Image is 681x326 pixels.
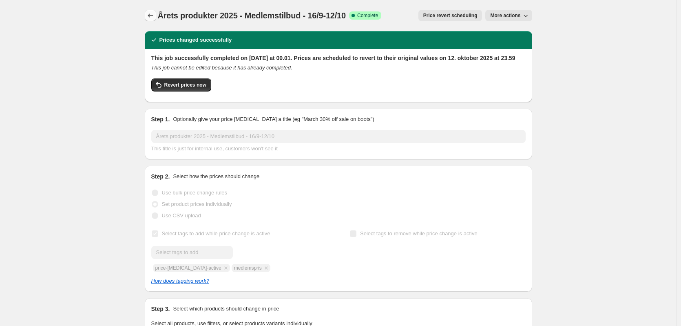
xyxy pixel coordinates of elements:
[151,78,211,92] button: Revert prices now
[151,145,278,152] span: This title is just for internal use, customers won't see it
[173,172,259,181] p: Select how the prices should change
[173,305,279,313] p: Select which products should change in price
[423,12,478,19] span: Price revert scheduling
[173,115,374,123] p: Optionally give your price [MEDICAL_DATA] a title (eg "March 30% off sale on boots")
[485,10,532,21] button: More actions
[490,12,520,19] span: More actions
[151,172,170,181] h2: Step 2.
[360,230,478,237] span: Select tags to remove while price change is active
[158,11,346,20] span: Årets produkter 2025 - Medlemstilbud - 16/9-12/10
[162,212,201,219] span: Use CSV upload
[151,278,209,284] a: How does tagging work?
[151,246,233,259] input: Select tags to add
[164,82,206,88] span: Revert prices now
[162,201,232,207] span: Set product prices individually
[162,190,227,196] span: Use bulk price change rules
[159,36,232,44] h2: Prices changed successfully
[418,10,482,21] button: Price revert scheduling
[151,115,170,123] h2: Step 1.
[151,130,526,143] input: 30% off holiday sale
[151,54,526,62] h2: This job successfully completed on [DATE] at 00.01. Prices are scheduled to revert to their origi...
[357,12,378,19] span: Complete
[162,230,270,237] span: Select tags to add while price change is active
[145,10,156,21] button: Price change jobs
[151,65,292,71] i: This job cannot be edited because it has already completed.
[151,305,170,313] h2: Step 3.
